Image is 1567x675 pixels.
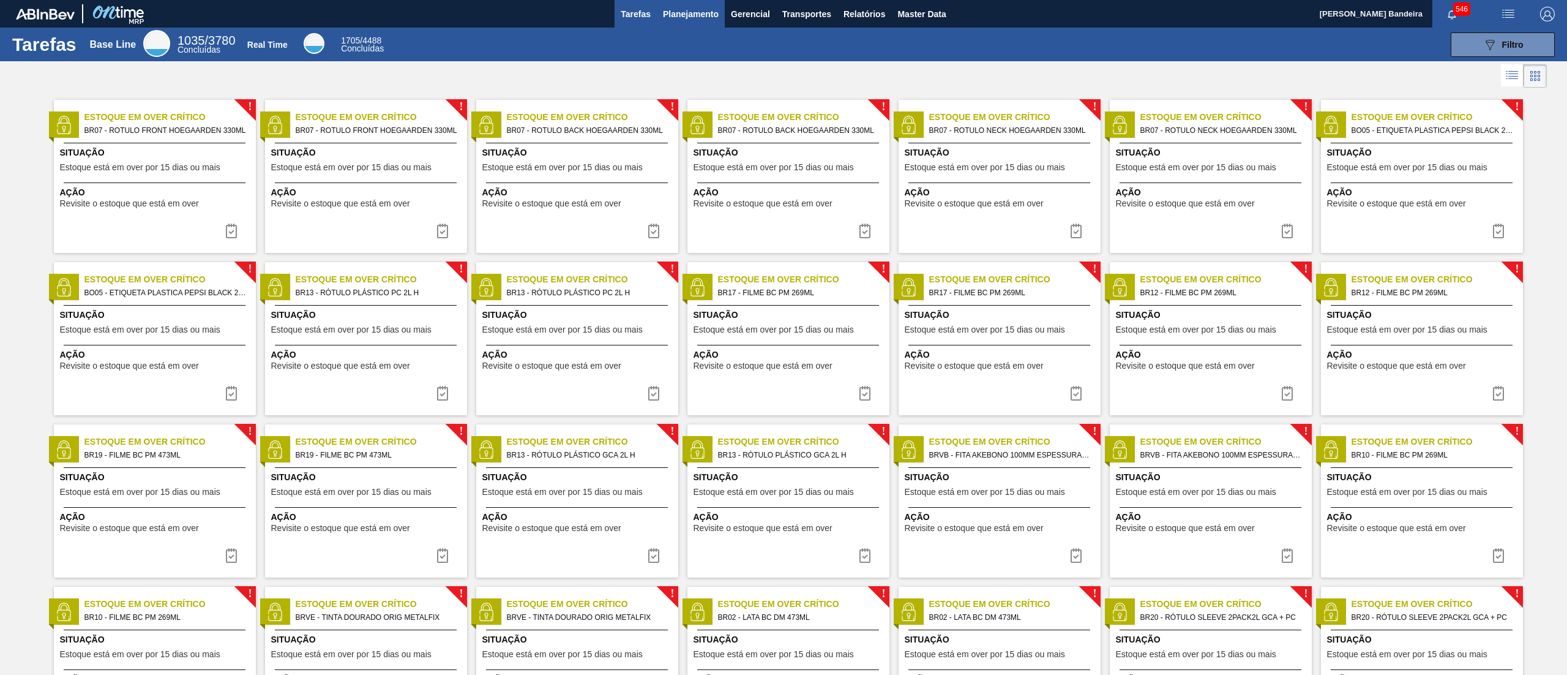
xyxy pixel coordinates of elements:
span: Estoque em Over Crítico [1140,598,1312,611]
span: ! [1304,102,1307,111]
img: icon-task complete [858,548,872,563]
span: Estoque em Over Crítico [1140,436,1312,448]
span: ! [1515,102,1519,111]
div: Completar tarefa: 29751982 [639,543,668,568]
div: Completar tarefa: 29751982 [850,543,880,568]
span: Revisite o estoque que está em over [1116,524,1255,533]
img: Logout [1540,7,1555,21]
span: Estoque está em over por 15 dias ou mais [271,488,432,497]
span: Situação [1116,471,1309,484]
img: status [477,278,495,296]
div: Completar tarefa: 29751974 [217,219,246,243]
img: icon-task complete [435,548,450,563]
span: Ação [1116,511,1309,524]
span: ! [459,589,463,598]
img: icon-task complete [1280,386,1295,401]
span: Situação [1327,633,1520,646]
span: Estoque está em over por 15 dias ou mais [1327,325,1487,334]
span: Revisite o estoque que está em over [482,524,621,533]
span: BR02 - LATA BC DM 473ML [929,611,1091,624]
img: status [54,603,73,621]
img: status [266,116,284,134]
span: Ação [1327,511,1520,524]
img: status [266,278,284,296]
span: Concluídas [178,45,220,55]
span: BR07 - ROTULO NECK HOEGAARDEN 330ML [1140,124,1302,137]
span: Situação [694,633,886,646]
span: Ação [271,186,464,199]
span: BR10 - FILME BC PM 269ML [1352,448,1513,462]
button: icon-task complete [1484,219,1513,243]
span: BR02 - LATA BC DM 473ML [718,611,880,624]
span: Revisite o estoque que está em over [905,199,1044,208]
img: status [266,603,284,621]
button: icon-task complete [217,219,246,243]
span: Ação [482,186,675,199]
span: Ação [1116,186,1309,199]
span: Situação [1116,146,1309,159]
span: Ação [60,186,253,199]
span: ! [248,589,252,598]
button: icon-task complete [1273,381,1302,405]
span: Estoque em Over Crítico [84,598,256,611]
span: Situação [482,146,675,159]
button: icon-task complete [217,381,246,405]
span: Estoque em Over Crítico [1352,111,1523,124]
div: Completar tarefa: 29751974 [428,219,457,243]
img: status [54,440,73,459]
span: Revisite o estoque que está em over [1327,199,1466,208]
div: Completar tarefa: 29751977 [217,381,246,405]
span: ! [1304,427,1307,436]
img: status [688,440,706,459]
span: Estoque em Over Crítico [84,436,256,448]
span: Estoque em Over Crítico [507,111,678,124]
img: status [1110,278,1129,296]
button: Notificações [1432,6,1472,23]
span: BR10 - FILME BC PM 269ML [84,611,246,624]
span: BRVE - TINTA DOURADO ORIG METALFIX [296,611,457,624]
span: Estoque está em over por 15 dias ou mais [60,488,220,497]
span: Estoque está em over por 15 dias ou mais [905,488,1065,497]
div: Completar tarefa: 29751975 [639,219,668,243]
span: Revisite o estoque que está em over [1116,361,1255,371]
img: status [477,116,495,134]
span: Estoque em Over Crítico [507,598,678,611]
button: icon-task complete [428,543,457,568]
span: ! [670,427,674,436]
img: status [688,603,706,621]
span: Revisite o estoque que está em over [694,361,832,371]
span: Estoque está em over por 15 dias ou mais [271,650,432,659]
span: ! [1304,265,1307,274]
span: Ação [482,511,675,524]
img: status [899,116,918,134]
span: Gerencial [731,7,770,21]
span: BR20 - RÓTULO SLEEVE 2PACK2L GCA + PC [1352,611,1513,624]
span: Situação [271,471,464,484]
span: Situação [694,146,886,159]
span: Revisite o estoque que está em over [60,361,199,371]
span: Situação [1116,309,1309,322]
span: Situação [60,633,253,646]
span: Estoque está em over por 15 dias ou mais [1116,325,1276,334]
span: BRVE - TINTA DOURADO ORIG METALFIX [507,611,668,624]
span: ! [248,102,252,111]
img: status [1110,440,1129,459]
div: Completar tarefa: 29751981 [428,543,457,568]
button: icon-task complete [850,543,880,568]
span: Estoque em Over Crítico [296,273,467,286]
span: BR19 - FILME BC PM 473ML [84,448,246,462]
img: status [477,440,495,459]
span: Revisite o estoque que está em over [271,361,410,371]
span: ! [1093,589,1096,598]
img: icon-task complete [1280,548,1295,563]
span: Estoque está em over por 15 dias ou mais [1327,163,1487,172]
span: Estoque está em over por 15 dias ou mais [905,163,1065,172]
span: Estoque em Over Crítico [1352,598,1523,611]
span: Estoque em Over Crítico [1140,273,1312,286]
img: icon-task complete [224,386,239,401]
span: Revisite o estoque que está em over [60,199,199,208]
span: ! [1093,265,1096,274]
img: TNhmsLtSVTkK8tSr43FrP2fwEKptu5GPRR3wAAAABJRU5ErkJggg== [16,9,75,20]
h1: Tarefas [12,37,77,51]
span: Estoque está em over por 15 dias ou mais [694,163,854,172]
